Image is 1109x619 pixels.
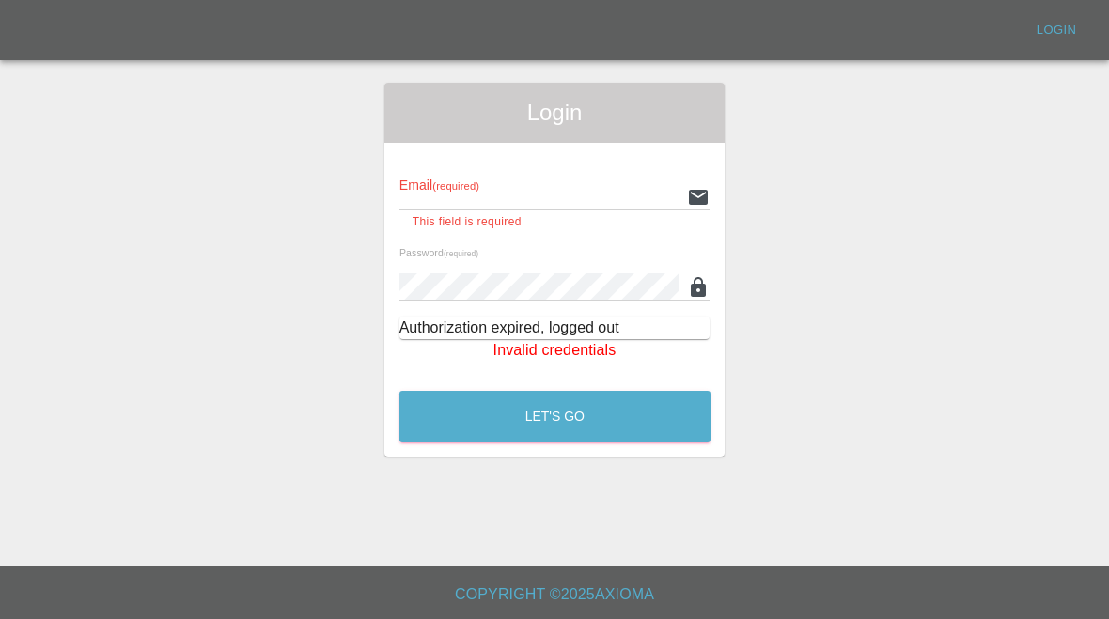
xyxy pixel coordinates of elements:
[399,98,711,128] span: Login
[399,339,711,362] p: Invalid credentials
[413,213,697,232] p: This field is required
[399,178,479,193] span: Email
[444,250,478,258] small: (required)
[432,180,479,192] small: (required)
[399,317,711,339] div: Authorization expired, logged out
[399,247,478,258] span: Password
[399,391,711,442] button: Let's Go
[1026,16,1086,45] a: Login
[15,581,1094,608] h6: Copyright © 2025 Axioma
